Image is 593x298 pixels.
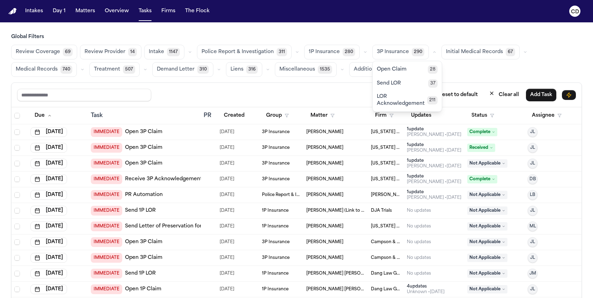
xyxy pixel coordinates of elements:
[377,66,407,73] span: Open Claim
[318,65,332,74] span: 1535
[197,65,209,74] span: 310
[73,5,98,17] button: Matters
[354,66,405,73] span: Additional Insurance
[11,45,77,59] button: Review Coverage69
[202,49,274,56] span: Police Report & Investigation
[427,96,438,104] span: 211
[526,89,556,101] button: Add Task
[60,65,72,74] span: 740
[16,49,60,56] span: Review Coverage
[226,62,262,77] button: Liens316
[377,93,427,107] span: LOR Acknowledgement
[373,63,442,77] button: Open Claim28
[8,8,17,15] img: Finch Logo
[136,5,154,17] button: Tasks
[412,48,424,56] span: 290
[89,62,140,77] button: Treatment507
[246,65,258,74] span: 316
[16,66,58,73] span: Medical Records
[230,66,243,73] span: Liens
[441,45,520,59] button: Initial Medical Records67
[159,5,178,17] button: Firms
[149,49,164,56] span: Intake
[425,88,482,101] button: Reset to default
[85,49,125,56] span: Review Provider
[11,34,582,41] h3: Global Filters
[304,45,360,59] button: 1P Insurance280
[11,62,77,77] button: Medical Records740
[373,90,442,110] button: LOR Acknowledgement211
[279,66,315,73] span: Miscellaneous
[373,77,442,90] button: Send LOR37
[349,62,419,77] button: Additional Insurance0
[80,45,141,59] button: Review Provider14
[182,5,212,17] button: The Flock
[485,88,523,101] button: Clear all
[377,49,409,56] span: 3P Insurance
[377,80,401,87] span: Send LOR
[152,62,213,77] button: Demand Letter310
[94,66,120,73] span: Treatment
[102,5,132,17] button: Overview
[446,49,503,56] span: Initial Medical Records
[144,45,184,59] button: Intake1147
[63,48,73,56] span: 69
[506,48,515,56] span: 67
[275,62,337,77] button: Miscellaneous1535
[428,65,438,74] span: 28
[562,90,576,100] button: Immediate Task
[157,66,195,73] span: Demand Letter
[22,5,46,17] button: Intakes
[277,48,287,56] span: 311
[50,5,68,17] button: Day 1
[123,65,135,74] span: 507
[428,79,438,88] span: 37
[372,45,429,59] button: 3P Insurance290
[8,8,17,15] a: Home
[343,48,355,56] span: 280
[167,48,180,56] span: 1147
[197,45,292,59] button: Police Report & Investigation311
[128,48,137,56] span: 14
[309,49,340,56] span: 1P Insurance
